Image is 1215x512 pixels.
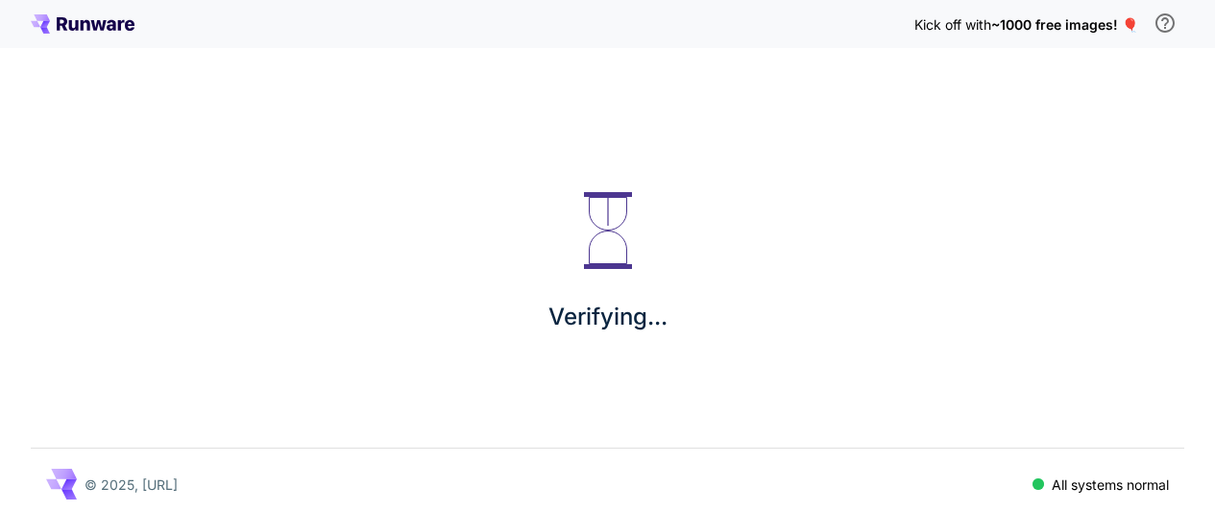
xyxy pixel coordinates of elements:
[548,300,668,334] p: Verifying...
[914,16,991,33] span: Kick off with
[1052,475,1169,495] p: All systems normal
[991,16,1138,33] span: ~1000 free images! 🎈
[85,475,178,495] p: © 2025, [URL]
[1146,4,1184,42] button: In order to qualify for free credit, you need to sign up with a business email address and click ...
